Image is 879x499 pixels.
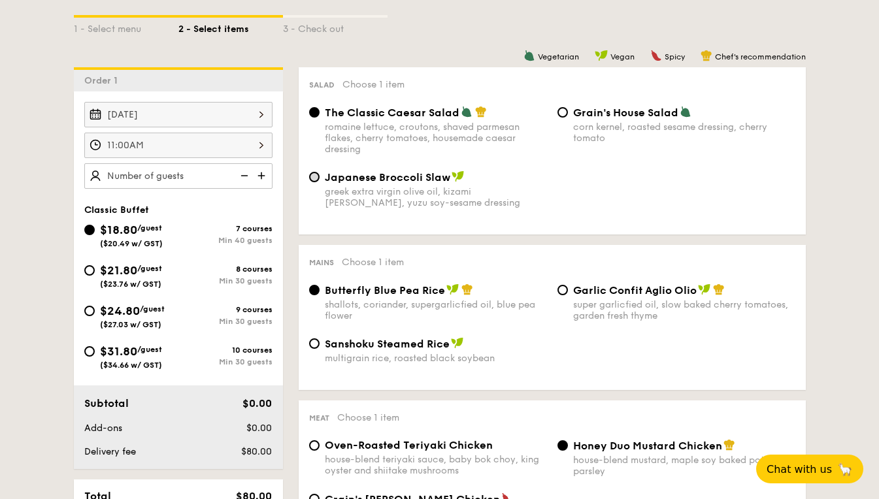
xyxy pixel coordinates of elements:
[84,163,273,189] input: Number of guests
[325,186,547,208] div: greek extra virgin olive oil, kizami [PERSON_NAME], yuzu soy-sesame dressing
[84,102,273,127] input: Event date
[100,344,137,359] span: $31.80
[178,317,273,326] div: Min 30 guests
[767,463,832,475] span: Chat with us
[100,263,137,278] span: $21.80
[650,50,662,61] img: icon-spicy.37a8142b.svg
[538,52,579,61] span: Vegetarian
[309,338,320,349] input: Sanshoku Steamed Ricemultigrain rice, roasted black soybean
[595,50,608,61] img: icon-vegan.f8ff3823.svg
[573,299,795,321] div: super garlicfied oil, slow baked cherry tomatoes, garden fresh thyme
[84,75,123,86] span: Order 1
[325,299,547,321] div: shallots, coriander, supergarlicfied oil, blue pea flower
[461,106,473,118] img: icon-vegetarian.fe4039eb.svg
[309,258,334,267] span: Mains
[325,171,450,184] span: Japanese Broccoli Slaw
[233,163,253,188] img: icon-reduce.1d2dbef1.svg
[523,50,535,61] img: icon-vegetarian.fe4039eb.svg
[309,80,335,89] span: Salad
[309,172,320,182] input: Japanese Broccoli Slawgreek extra virgin olive oil, kizami [PERSON_NAME], yuzu soy-sesame dressing
[573,455,795,477] div: house-blend mustard, maple soy baked potato, parsley
[713,283,725,295] img: icon-chef-hat.a58ddaea.svg
[309,413,329,423] span: Meat
[84,204,149,216] span: Classic Buffet
[573,121,795,144] div: corn kernel, roasted sesame dressing, cherry tomato
[241,446,272,457] span: $80.00
[680,106,691,118] img: icon-vegetarian.fe4039eb.svg
[178,265,273,274] div: 8 courses
[84,133,273,158] input: Event time
[557,285,568,295] input: Garlic Confit Aglio Oliosuper garlicfied oil, slow baked cherry tomatoes, garden fresh thyme
[178,305,273,314] div: 9 courses
[84,225,95,235] input: $18.80/guest($20.49 w/ GST)7 coursesMin 40 guests
[342,79,405,90] span: Choose 1 item
[84,265,95,276] input: $21.80/guest($23.76 w/ GST)8 coursesMin 30 guests
[309,440,320,451] input: Oven-Roasted Teriyaki Chickenhouse-blend teriyaki sauce, baby bok choy, king oyster and shiitake ...
[84,346,95,357] input: $31.80/guest($34.66 w/ GST)10 coursesMin 30 guests
[178,224,273,233] div: 7 courses
[140,304,165,314] span: /guest
[452,170,465,182] img: icon-vegan.f8ff3823.svg
[84,306,95,316] input: $24.80/guest($27.03 w/ GST)9 coursesMin 30 guests
[178,18,283,36] div: 2 - Select items
[325,338,450,350] span: Sanshoku Steamed Rice
[451,337,464,349] img: icon-vegan.f8ff3823.svg
[325,284,445,297] span: Butterfly Blue Pea Rice
[137,264,162,273] span: /guest
[325,121,547,155] div: romaine lettuce, croutons, shaved parmesan flakes, cherry tomatoes, housemade caesar dressing
[242,397,272,410] span: $0.00
[446,283,459,295] img: icon-vegan.f8ff3823.svg
[461,283,473,295] img: icon-chef-hat.a58ddaea.svg
[100,239,163,248] span: ($20.49 w/ GST)
[178,346,273,355] div: 10 courses
[701,50,712,61] img: icon-chef-hat.a58ddaea.svg
[325,439,493,451] span: Oven-Roasted Teriyaki Chicken
[342,257,404,268] span: Choose 1 item
[253,163,273,188] img: icon-add.58712e84.svg
[178,357,273,366] div: Min 30 guests
[756,455,863,483] button: Chat with us🦙
[100,223,137,237] span: $18.80
[84,423,122,434] span: Add-ons
[337,412,399,423] span: Choose 1 item
[74,18,178,36] div: 1 - Select menu
[325,106,459,119] span: The Classic Caesar Salad
[137,223,162,233] span: /guest
[100,280,161,289] span: ($23.76 w/ GST)
[573,440,722,452] span: Honey Duo Mustard Chicken
[84,397,129,410] span: Subtotal
[698,283,711,295] img: icon-vegan.f8ff3823.svg
[837,462,853,477] span: 🦙
[723,439,735,451] img: icon-chef-hat.a58ddaea.svg
[178,236,273,245] div: Min 40 guests
[573,106,678,119] span: Grain's House Salad
[100,361,162,370] span: ($34.66 w/ GST)
[325,353,547,364] div: multigrain rice, roasted black soybean
[137,345,162,354] span: /guest
[610,52,635,61] span: Vegan
[573,284,697,297] span: Garlic Confit Aglio Olio
[665,52,685,61] span: Spicy
[100,304,140,318] span: $24.80
[557,107,568,118] input: Grain's House Saladcorn kernel, roasted sesame dressing, cherry tomato
[557,440,568,451] input: Honey Duo Mustard Chickenhouse-blend mustard, maple soy baked potato, parsley
[325,454,547,476] div: house-blend teriyaki sauce, baby bok choy, king oyster and shiitake mushrooms
[246,423,272,434] span: $0.00
[283,18,388,36] div: 3 - Check out
[309,285,320,295] input: Butterfly Blue Pea Riceshallots, coriander, supergarlicfied oil, blue pea flower
[715,52,806,61] span: Chef's recommendation
[309,107,320,118] input: The Classic Caesar Saladromaine lettuce, croutons, shaved parmesan flakes, cherry tomatoes, house...
[100,320,161,329] span: ($27.03 w/ GST)
[475,106,487,118] img: icon-chef-hat.a58ddaea.svg
[84,446,136,457] span: Delivery fee
[178,276,273,285] div: Min 30 guests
